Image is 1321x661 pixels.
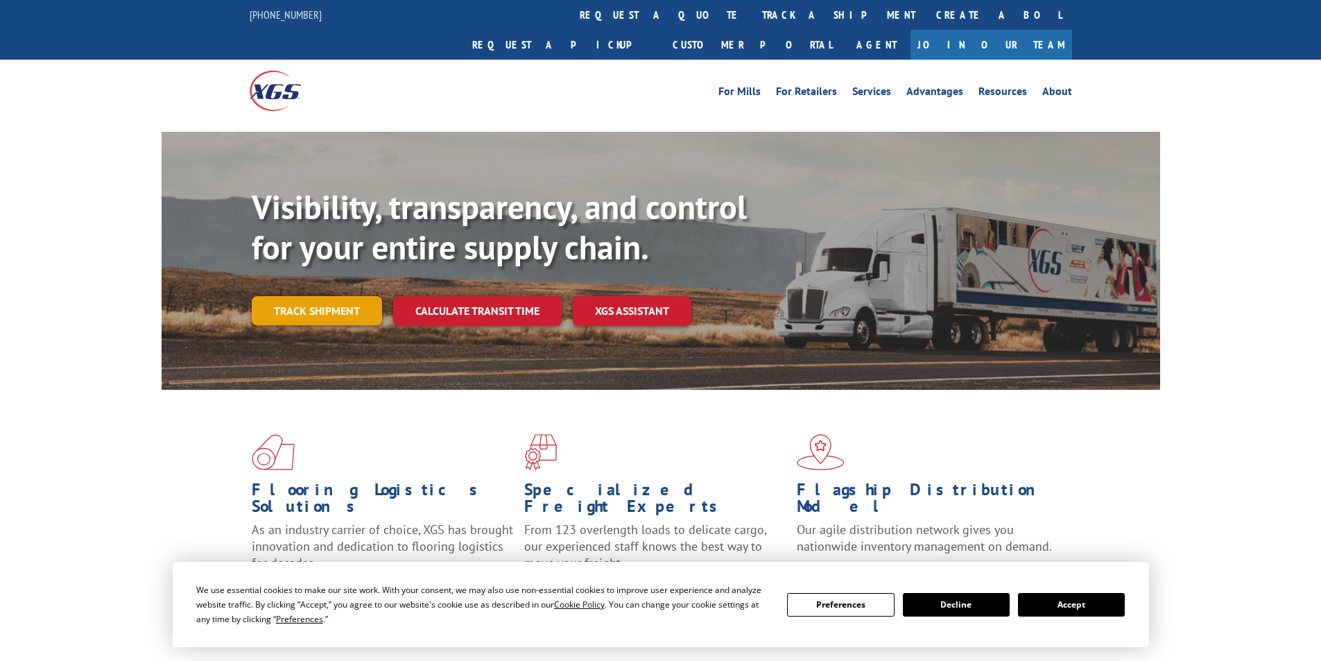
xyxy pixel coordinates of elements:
a: Customer Portal [662,30,843,60]
a: Services [852,86,891,101]
img: xgs-icon-focused-on-flooring-red [524,434,557,470]
a: Join Our Team [910,30,1072,60]
a: For Retailers [776,86,837,101]
h1: Flooring Logistics Solutions [252,481,514,522]
a: Advantages [906,86,963,101]
a: Calculate transit time [393,296,562,326]
img: xgs-icon-total-supply-chain-intelligence-red [252,434,295,470]
p: From 123 overlength loads to delicate cargo, our experienced staff knows the best way to move you... [524,522,786,583]
button: Preferences [787,593,894,617]
span: Our agile distribution network gives you nationwide inventory management on demand. [797,522,1052,554]
button: Accept [1018,593,1125,617]
b: Visibility, transparency, and control for your entire supply chain. [252,185,747,268]
img: xgs-icon-flagship-distribution-model-red [797,434,845,470]
span: As an industry carrier of choice, XGS has brought innovation and dedication to flooring logistics... [252,522,513,571]
h1: Flagship Distribution Model [797,481,1059,522]
a: For Mills [718,86,761,101]
a: Agent [843,30,910,60]
a: [PHONE_NUMBER] [250,8,322,22]
a: Request a pickup [462,30,662,60]
a: Resources [978,86,1027,101]
span: Preferences [276,613,323,625]
a: About [1042,86,1072,101]
a: XGS ASSISTANT [573,296,691,326]
div: We use essential cookies to make our site work. With your consent, we may also use non-essential ... [196,583,770,626]
span: Cookie Policy [554,599,605,610]
button: Decline [903,593,1010,617]
a: Track shipment [252,296,382,325]
h1: Specialized Freight Experts [524,481,786,522]
div: Cookie Consent Prompt [173,562,1149,647]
